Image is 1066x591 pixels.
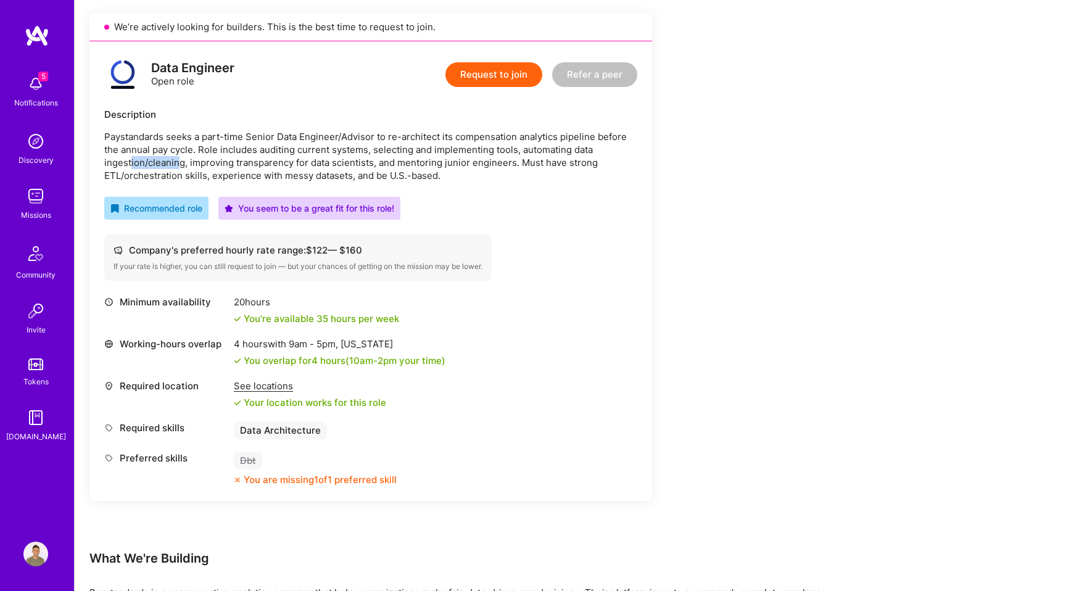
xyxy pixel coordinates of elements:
[225,202,394,215] div: You seem to be a great fit for this role!
[114,262,482,271] div: If your rate is higher, you can still request to join — but your chances of getting on the missio...
[244,473,397,486] div: You are missing 1 of 1 preferred skill
[104,421,228,434] div: Required skills
[25,25,49,47] img: logo
[234,452,262,469] div: Dbt
[445,62,542,87] button: Request to join
[244,354,445,367] div: You overlap for 4 hours ( your time)
[234,315,241,323] i: icon Check
[349,355,397,366] span: 10am - 2pm
[14,96,58,109] div: Notifications
[104,108,637,121] div: Description
[104,379,228,392] div: Required location
[234,396,386,409] div: Your location works for this role
[28,358,43,370] img: tokens
[23,129,48,154] img: discovery
[151,62,234,88] div: Open role
[23,184,48,209] img: teamwork
[104,381,114,391] i: icon Location
[234,476,241,484] i: icon CloseOrange
[234,312,399,325] div: You're available 35 hours per week
[23,375,49,388] div: Tokens
[104,295,228,308] div: Minimum availability
[114,246,123,255] i: icon Cash
[114,244,482,257] div: Company's preferred hourly rate range: $ 122 — $ 160
[234,421,327,439] div: Data Architecture
[21,239,51,268] img: Community
[552,62,637,87] button: Refer a peer
[234,295,399,308] div: 20 hours
[104,130,637,182] p: Paystandards seeks a part-time Senior Data Engineer/Advisor to re-architect its compensation anal...
[234,337,445,350] div: 4 hours with [US_STATE]
[27,323,46,336] div: Invite
[16,268,56,281] div: Community
[104,339,114,349] i: icon World
[104,337,228,350] div: Working-hours overlap
[89,13,652,41] div: We’re actively looking for builders. This is the best time to request to join.
[19,154,54,167] div: Discovery
[89,550,830,566] div: What We're Building
[23,542,48,566] img: User Avatar
[151,62,234,75] div: Data Engineer
[234,399,241,407] i: icon Check
[110,204,119,213] i: icon RecommendedBadge
[104,56,141,93] img: logo
[234,357,241,365] i: icon Check
[225,204,233,213] i: icon PurpleStar
[38,72,48,81] span: 5
[104,452,228,465] div: Preferred skills
[234,379,386,392] div: See locations
[23,299,48,323] img: Invite
[6,430,66,443] div: [DOMAIN_NAME]
[23,72,48,96] img: bell
[286,338,341,350] span: 9am - 5pm ,
[104,453,114,463] i: icon Tag
[110,202,202,215] div: Recommended role
[23,405,48,430] img: guide book
[104,423,114,432] i: icon Tag
[21,209,51,221] div: Missions
[104,297,114,307] i: icon Clock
